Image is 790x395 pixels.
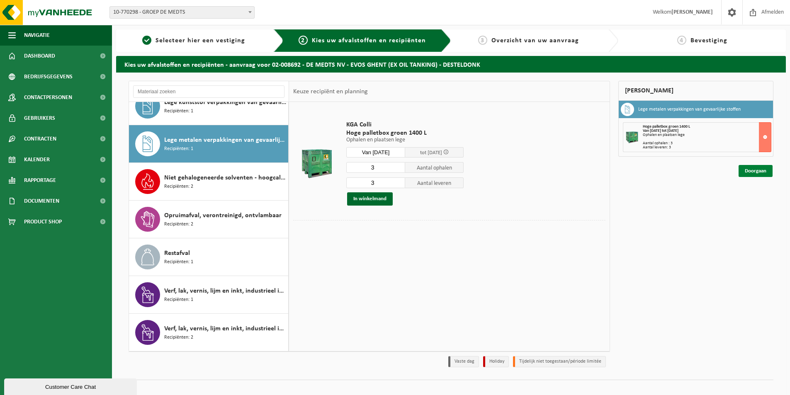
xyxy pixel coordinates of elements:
[24,211,62,232] span: Product Shop
[347,192,393,206] button: In winkelmand
[24,128,56,149] span: Contracten
[643,133,771,137] div: Ophalen en plaatsen lege
[133,85,284,98] input: Materiaal zoeken
[24,25,50,46] span: Navigatie
[129,125,289,163] button: Lege metalen verpakkingen van gevaarlijke stoffen Recipiënten: 1
[24,87,72,108] span: Contactpersonen
[129,238,289,276] button: Restafval Recipiënten: 1
[346,147,405,158] input: Selecteer datum
[643,141,771,145] div: Aantal ophalen : 3
[24,46,55,66] span: Dashboard
[164,324,286,334] span: Verf, lak, vernis, lijm en inkt, industrieel in kleinverpakking
[643,145,771,150] div: Aantal leveren: 3
[513,356,606,367] li: Tijdelijk niet toegestaan/période limitée
[109,6,255,19] span: 10-770298 - GROEP DE MEDTS
[690,37,727,44] span: Bevestiging
[677,36,686,45] span: 4
[483,356,509,367] li: Holiday
[24,191,59,211] span: Documenten
[164,183,193,191] span: Recipiënten: 2
[129,163,289,201] button: Niet gehalogeneerde solventen - hoogcalorisch in 200lt-vat Recipiënten: 2
[448,356,479,367] li: Vaste dag
[4,377,139,395] iframe: chat widget
[110,7,254,18] span: 10-770298 - GROEP DE MEDTS
[129,314,289,351] button: Verf, lak, vernis, lijm en inkt, industrieel in kleinverpakking Recipiënten: 2
[164,135,286,145] span: Lege metalen verpakkingen van gevaarlijke stoffen
[420,150,442,155] span: tot [DATE]
[24,108,55,128] span: Gebruikers
[312,37,426,44] span: Kies uw afvalstoffen en recipiënten
[129,201,289,238] button: Opruimafval, verontreinigd, ontvlambaar Recipiënten: 2
[289,81,372,102] div: Keuze recipiënt en planning
[164,221,193,228] span: Recipiënten: 2
[142,36,151,45] span: 1
[164,145,193,153] span: Recipiënten: 1
[491,37,579,44] span: Overzicht van uw aanvraag
[643,124,690,129] span: Hoge palletbox groen 1400 L
[129,87,289,125] button: Lege kunststof verpakkingen van gevaarlijke stoffen Recipiënten: 1
[638,103,741,116] h3: Lege metalen verpakkingen van gevaarlijke stoffen
[164,107,193,115] span: Recipiënten: 1
[299,36,308,45] span: 2
[671,9,713,15] strong: [PERSON_NAME]
[346,137,464,143] p: Ophalen en plaatsen lege
[618,81,773,101] div: [PERSON_NAME]
[120,36,267,46] a: 1Selecteer hier een vestiging
[346,129,464,137] span: Hoge palletbox groen 1400 L
[164,248,190,258] span: Restafval
[24,66,73,87] span: Bedrijfsgegevens
[129,276,289,314] button: Verf, lak, vernis, lijm en inkt, industrieel in IBC Recipiënten: 1
[739,165,773,177] a: Doorgaan
[24,170,56,191] span: Rapportage
[164,296,193,304] span: Recipiënten: 1
[156,37,245,44] span: Selecteer hier een vestiging
[478,36,487,45] span: 3
[164,211,282,221] span: Opruimafval, verontreinigd, ontvlambaar
[643,128,678,133] strong: Van [DATE] tot [DATE]
[405,177,464,188] span: Aantal leveren
[164,97,286,107] span: Lege kunststof verpakkingen van gevaarlijke stoffen
[164,173,286,183] span: Niet gehalogeneerde solventen - hoogcalorisch in 200lt-vat
[164,258,193,266] span: Recipiënten: 1
[346,121,464,129] span: KGA Colli
[164,286,286,296] span: Verf, lak, vernis, lijm en inkt, industrieel in IBC
[164,334,193,342] span: Recipiënten: 2
[24,149,50,170] span: Kalender
[405,162,464,173] span: Aantal ophalen
[116,56,786,72] h2: Kies uw afvalstoffen en recipiënten - aanvraag voor 02-008692 - DE MEDTS NV - EVOS GHENT (EX OIL ...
